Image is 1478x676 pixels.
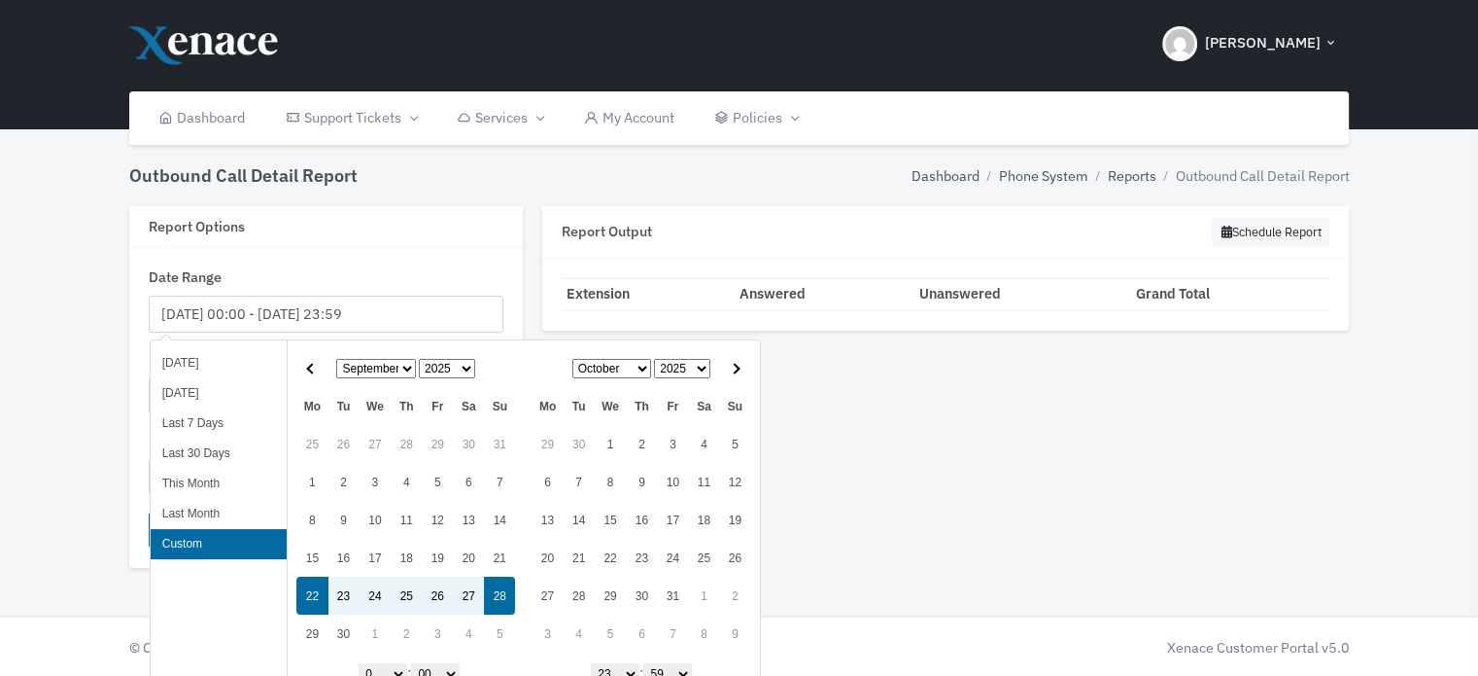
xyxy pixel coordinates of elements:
td: 30 [626,577,657,615]
button: [PERSON_NAME] [1151,10,1349,78]
td: 9 [626,463,657,501]
label: Date Range [149,267,222,288]
td: 27 [453,577,484,615]
td: 6 [453,463,484,501]
td: 3 [422,615,453,653]
td: 6 [532,463,563,501]
td: 23 [328,577,360,615]
span: [PERSON_NAME] [1204,32,1320,54]
li: Last Month [151,499,287,529]
td: 29 [532,425,563,463]
th: Grand Total [1131,278,1329,310]
th: Mo [296,387,327,425]
td: 21 [484,539,515,577]
th: Sa [453,387,484,425]
li: This Month [151,469,287,499]
li: Outbound Call Detail Report [1155,165,1349,187]
td: 19 [422,539,453,577]
th: Tu [328,387,360,425]
td: 25 [688,539,719,577]
td: 14 [484,501,515,539]
td: 2 [391,615,422,653]
td: 20 [453,539,484,577]
td: 25 [391,577,422,615]
td: 13 [453,501,484,539]
td: 11 [391,501,422,539]
li: [DATE] [151,378,287,409]
th: We [360,387,392,425]
td: 9 [328,501,360,539]
td: 28 [564,577,595,615]
td: 11 [688,463,719,501]
td: 1 [360,615,392,653]
td: 29 [595,577,627,615]
td: 17 [360,539,392,577]
th: Sa [688,387,719,425]
td: 1 [688,577,719,615]
td: 7 [657,615,688,653]
td: 13 [532,501,563,539]
label: Extension Groups [149,430,261,451]
button: Schedule Report [1212,218,1329,246]
th: Mo [532,387,563,425]
th: Answered [735,278,914,310]
td: 8 [595,463,627,501]
td: 18 [391,539,422,577]
td: 29 [422,425,453,463]
td: 25 [296,425,327,463]
td: 14 [564,501,595,539]
th: Tu [564,387,595,425]
div: Xenace Customer Portal v5.0 [749,637,1350,658]
a: My Account [564,91,695,145]
td: 1 [595,425,627,463]
th: Su [719,387,750,425]
a: Policies [695,91,818,145]
td: 26 [719,539,750,577]
td: 3 [360,463,392,501]
td: 17 [657,501,688,539]
td: 7 [564,463,595,501]
td: 12 [719,463,750,501]
td: 28 [484,577,515,615]
th: Extension [562,278,735,310]
td: 5 [484,615,515,653]
td: 1 [296,463,327,501]
th: Fr [657,387,688,425]
div: © Copyright 2025 Xenace Ltd [120,637,739,658]
img: Header Avatar [1162,26,1197,61]
td: 6 [626,615,657,653]
td: 22 [595,539,627,577]
a: Dashboard [911,165,979,187]
td: 4 [688,425,719,463]
h4: Outbound Call Detail Report [129,165,358,187]
td: 5 [719,425,750,463]
td: 21 [564,539,595,577]
a: Services [437,91,564,145]
td: 5 [595,615,627,653]
td: 29 [296,615,327,653]
a: Phone System [998,165,1087,187]
td: 26 [422,577,453,615]
a: Support Tickets [265,91,436,145]
th: Fr [422,387,453,425]
td: 28 [391,425,422,463]
td: 4 [564,615,595,653]
td: 23 [626,539,657,577]
td: 12 [422,501,453,539]
td: 9 [719,615,750,653]
td: 3 [532,615,563,653]
td: 4 [453,615,484,653]
label: Extensions [149,348,219,370]
th: Su [484,387,515,425]
td: 16 [328,539,360,577]
td: 30 [564,425,595,463]
h6: Report Output [562,223,652,239]
li: [DATE] [151,348,287,378]
li: Last 30 Days [151,439,287,469]
td: 27 [532,577,563,615]
td: 2 [328,463,360,501]
td: 26 [328,425,360,463]
td: 8 [296,501,327,539]
td: 19 [719,501,750,539]
th: Th [391,387,422,425]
